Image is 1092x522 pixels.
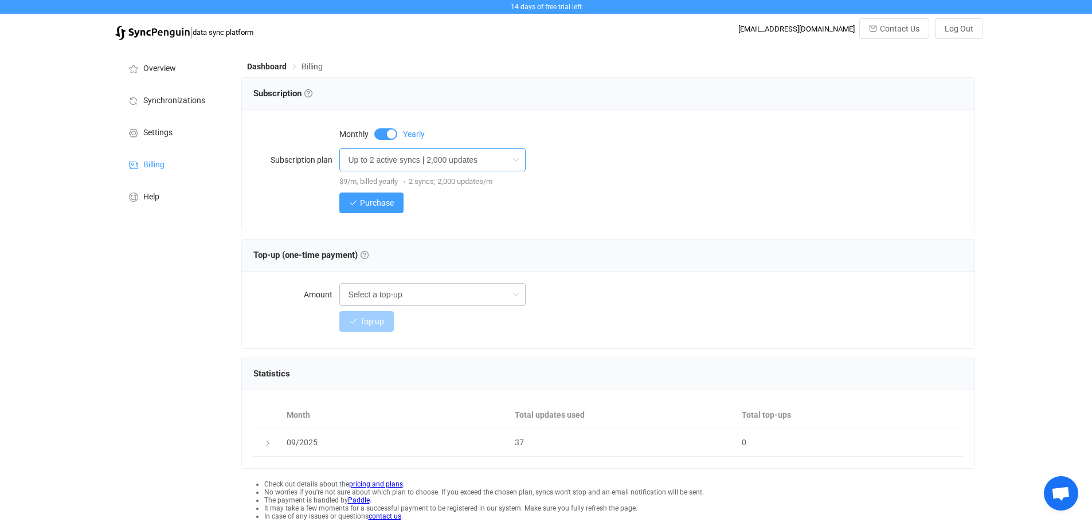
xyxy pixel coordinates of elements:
a: contact us [369,512,401,520]
span: Overview [143,64,176,73]
div: Month [281,409,509,422]
a: Overview [115,52,230,84]
input: Select a top-up [339,283,526,306]
li: In case of any issues or questions . [264,512,975,520]
span: | [190,24,193,40]
div: [EMAIL_ADDRESS][DOMAIN_NAME] [738,25,855,33]
span: Yearly [403,130,425,138]
span: Subscription [253,88,312,99]
input: Select a plan [339,148,526,171]
span: Billing [143,160,165,170]
a: Synchronizations [115,84,230,116]
span: $9/m, billed yearly → 2 syncs; 2,000 updates/m [339,177,492,186]
div: Total updates used [509,409,736,422]
span: Purchase [360,198,394,207]
span: 14 days of free trial left [511,3,582,11]
span: Top-up (one-time payment) [253,250,369,260]
span: Top up [360,317,384,326]
button: Log Out [935,18,983,39]
label: Amount [253,283,339,306]
li: Check out details about the . [264,480,975,488]
div: Open chat [1044,476,1078,511]
li: The payment is handled by . [264,496,975,504]
a: pricing and plans [349,480,403,488]
img: syncpenguin.svg [115,26,190,40]
span: Log Out [945,24,973,33]
span: Monthly [339,130,369,138]
span: Statistics [253,368,290,379]
a: Paddle [348,496,370,504]
span: Dashboard [247,62,287,71]
span: data sync platform [193,28,253,37]
span: Billing [302,62,323,71]
a: Billing [115,148,230,180]
a: |data sync platform [115,24,253,40]
a: Settings [115,116,230,148]
div: 09/2025 [281,436,509,449]
button: Top up [339,311,394,332]
label: Subscription plan [253,148,339,171]
button: Contact Us [859,18,929,39]
button: Purchase [339,193,404,213]
li: No worries if you're not sure about which plan to choose. If you exceed the chosen plan, syncs wo... [264,488,975,496]
li: It may take a few moments for a successful payment to be registered in our system. Make sure you ... [264,504,975,512]
span: Settings [143,128,173,138]
span: Contact Us [880,24,919,33]
div: Total top-ups [736,409,963,422]
span: Synchronizations [143,96,205,105]
span: Help [143,193,159,202]
div: Breadcrumb [247,62,323,70]
a: Help [115,180,230,212]
div: 0 [736,436,963,449]
div: 37 [509,436,736,449]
